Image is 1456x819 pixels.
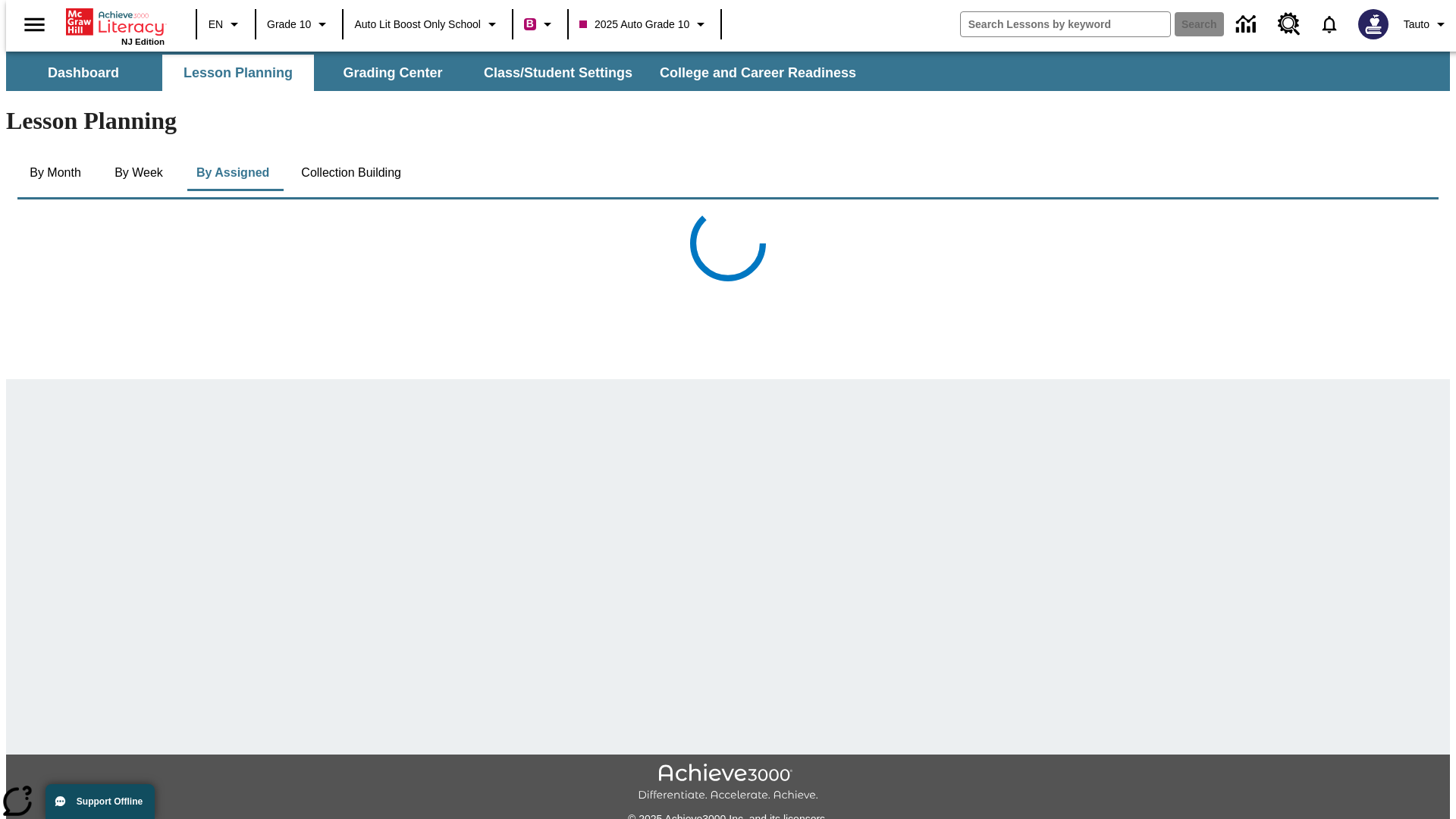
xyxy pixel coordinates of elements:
[1398,11,1456,38] button: Profile/Settings
[1269,4,1310,45] a: Resource Center, Will open in new tab
[77,796,143,807] span: Support Offline
[267,17,311,33] span: Grade 10
[354,17,481,33] span: Auto Lit Boost only School
[961,12,1170,36] input: search field
[1358,9,1389,39] img: Avatar
[648,55,868,91] button: College and Career Readiness
[289,155,413,191] button: Collection Building
[638,764,818,802] img: Achieve3000 Differentiate Accelerate Achieve
[472,55,645,91] button: Class/Student Settings
[121,37,165,46] span: NJ Edition
[6,52,1450,91] div: SubNavbar
[6,107,1450,135] h1: Lesson Planning
[184,155,281,191] button: By Assigned
[17,155,93,191] button: By Month
[12,2,57,47] button: Open side menu
[6,55,870,91] div: SubNavbar
[1349,5,1398,44] button: Select a new avatar
[579,17,689,33] span: 2025 Auto Grade 10
[45,784,155,819] button: Support Offline
[1310,5,1349,44] a: Notifications
[573,11,716,38] button: Class: 2025 Auto Grade 10, Select your class
[518,11,563,38] button: Boost Class color is violet red. Change class color
[261,11,337,38] button: Grade: Grade 10, Select a grade
[66,7,165,37] a: Home
[162,55,314,91] button: Lesson Planning
[348,11,507,38] button: School: Auto Lit Boost only School, Select your school
[202,11,250,38] button: Language: EN, Select a language
[101,155,177,191] button: By Week
[526,14,534,33] span: B
[317,55,469,91] button: Grading Center
[209,17,223,33] span: EN
[8,55,159,91] button: Dashboard
[66,5,165,46] div: Home
[1404,17,1429,33] span: Tauto
[1227,4,1269,45] a: Data Center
